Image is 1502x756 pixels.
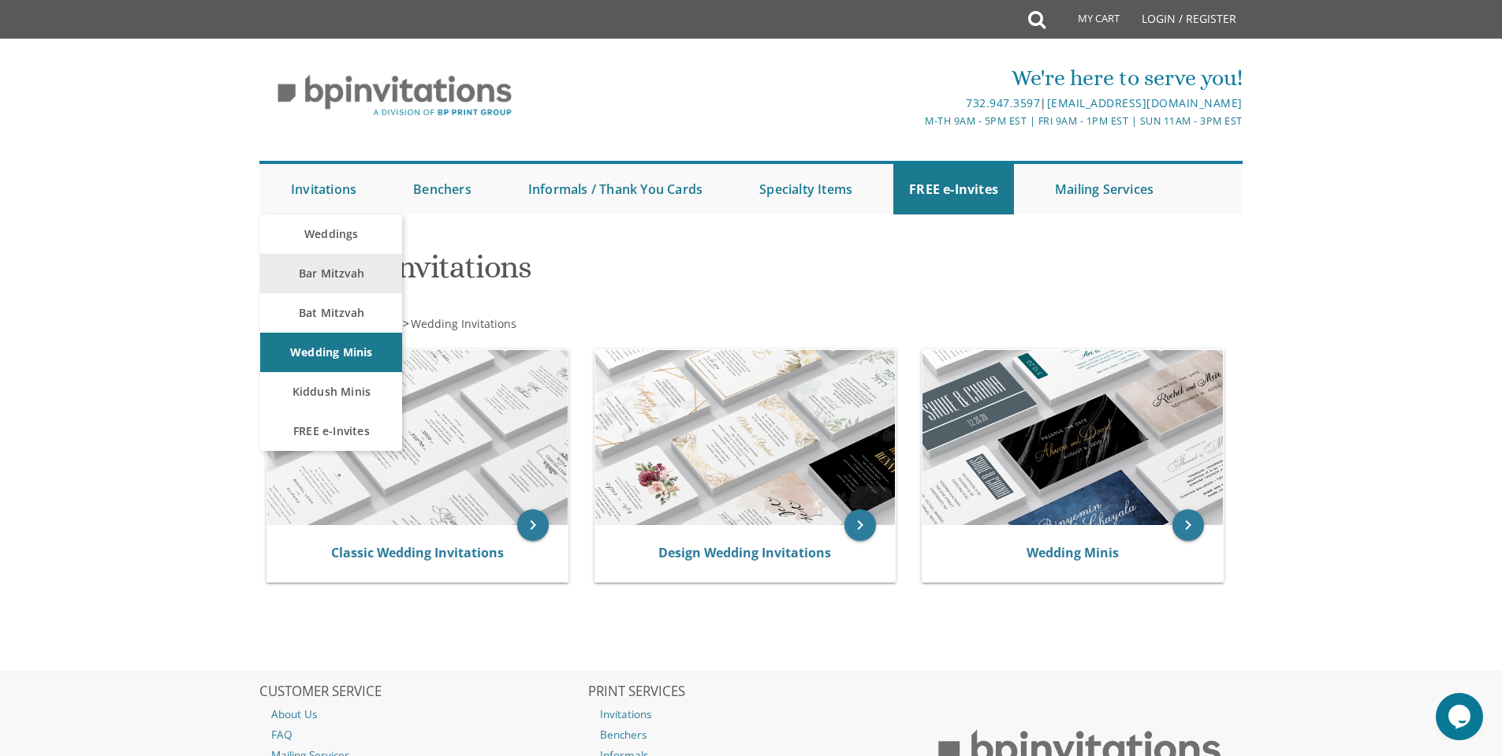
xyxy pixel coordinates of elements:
a: FREE e-Invites [893,164,1014,214]
h1: Wedding Invitations [263,250,906,296]
img: Classic Wedding Invitations [267,350,568,525]
img: Wedding Minis [922,350,1223,525]
a: Wedding Minis [1027,544,1119,561]
div: | [588,94,1243,113]
a: FAQ [259,724,586,745]
div: We're here to serve you! [588,62,1243,94]
a: My Cart [1044,2,1131,41]
img: BP Invitation Loft [259,63,530,128]
a: Wedding Invitations [409,316,516,331]
a: keyboard_arrow_right [1172,509,1204,541]
a: 732.947.3597 [966,95,1040,110]
a: Mailing Services [1039,164,1169,214]
a: Wedding Minis [260,333,402,372]
a: About Us [259,704,586,724]
a: keyboard_arrow_right [517,509,549,541]
a: Design Wedding Invitations [658,544,831,561]
a: Invitations [275,164,372,214]
a: Benchers [588,724,915,745]
a: Specialty Items [744,164,868,214]
a: [EMAIL_ADDRESS][DOMAIN_NAME] [1047,95,1243,110]
a: Informals / Thank You Cards [512,164,718,214]
a: keyboard_arrow_right [844,509,876,541]
img: Design Wedding Invitations [595,350,896,525]
a: Classic Wedding Invitations [331,544,504,561]
div: M-Th 9am - 5pm EST | Fri 9am - 1pm EST | Sun 11am - 3pm EST [588,113,1243,129]
span: Wedding Invitations [411,316,516,331]
a: FREE e-Invites [260,412,402,451]
a: Bat Mitzvah [260,293,402,333]
a: Bar Mitzvah [260,254,402,293]
a: Kiddush Minis [260,372,402,412]
h2: CUSTOMER SERVICE [259,684,586,700]
a: Weddings [260,214,402,254]
a: Benchers [397,164,487,214]
iframe: chat widget [1436,693,1486,740]
a: Invitations [588,704,915,724]
span: > [403,316,516,331]
h2: PRINT SERVICES [588,684,915,700]
div: : [259,316,751,332]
